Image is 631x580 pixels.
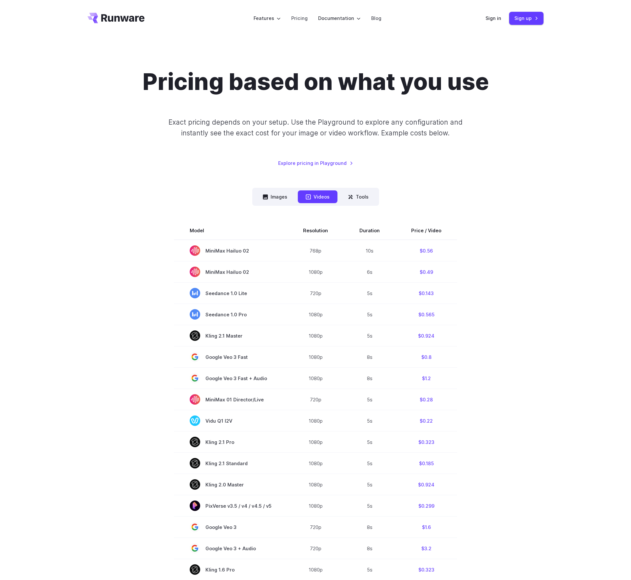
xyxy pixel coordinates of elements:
a: Blog [371,14,381,22]
a: Go to / [87,13,144,23]
span: Google Veo 3 Fast [190,352,272,362]
td: 1080p [287,474,344,495]
td: 5s [344,453,395,474]
td: 8s [344,517,395,538]
button: Images [255,190,295,203]
td: $0.49 [395,261,457,283]
td: 768p [287,240,344,261]
td: 5s [344,474,395,495]
td: 8s [344,538,395,559]
td: 5s [344,325,395,346]
td: 1080p [287,368,344,389]
td: $0.22 [395,410,457,431]
td: 720p [287,283,344,304]
td: 720p [287,389,344,410]
span: Kling 2.1 Pro [190,437,272,447]
a: Explore pricing in Playground [278,159,353,167]
h1: Pricing based on what you use [143,68,489,96]
span: Seedance 1.0 Pro [190,309,272,320]
th: Model [174,221,287,240]
span: Google Veo 3 Fast + Audio [190,373,272,383]
td: 1080p [287,304,344,325]
label: Features [254,14,281,22]
td: 8s [344,368,395,389]
td: 1080p [287,325,344,346]
span: Kling 2.1 Standard [190,458,272,468]
th: Duration [344,221,395,240]
span: Seedance 1.0 Lite [190,288,272,298]
td: 5s [344,389,395,410]
td: $0.924 [395,325,457,346]
a: Sign in [486,14,501,22]
td: $0.924 [395,474,457,495]
td: 720p [287,517,344,538]
span: MiniMax Hailuo 02 [190,267,272,277]
span: Kling 1.6 Pro [190,564,272,575]
td: $1.6 [395,517,457,538]
td: $0.299 [395,495,457,517]
td: $0.28 [395,389,457,410]
td: 8s [344,346,395,368]
td: 720p [287,538,344,559]
th: Price / Video [395,221,457,240]
span: MiniMax 01 Director/Live [190,394,272,405]
td: $1.2 [395,368,457,389]
td: 1080p [287,346,344,368]
span: Google Veo 3 + Audio [190,543,272,554]
td: $0.565 [395,304,457,325]
span: Google Veo 3 [190,522,272,532]
td: 1080p [287,495,344,517]
td: $0.323 [395,431,457,453]
label: Documentation [318,14,361,22]
td: $3.2 [395,538,457,559]
td: 5s [344,283,395,304]
td: 6s [344,261,395,283]
td: 1080p [287,431,344,453]
td: 5s [344,410,395,431]
span: Kling 2.1 Master [190,330,272,341]
button: Videos [298,190,337,203]
td: 1080p [287,410,344,431]
td: 5s [344,304,395,325]
td: $0.185 [395,453,457,474]
th: Resolution [287,221,344,240]
span: Vidu Q1 I2V [190,415,272,426]
td: $0.143 [395,283,457,304]
a: Pricing [291,14,308,22]
p: Exact pricing depends on your setup. Use the Playground to explore any configuration and instantl... [156,117,475,139]
td: 10s [344,240,395,261]
td: 5s [344,431,395,453]
span: PixVerse v3.5 / v4 / v4.5 / v5 [190,501,272,511]
td: 1080p [287,453,344,474]
button: Tools [340,190,376,203]
span: Kling 2.0 Master [190,479,272,490]
td: $0.56 [395,240,457,261]
td: $0.8 [395,346,457,368]
span: MiniMax Hailuo 02 [190,245,272,256]
td: 5s [344,495,395,517]
td: 1080p [287,261,344,283]
a: Sign up [509,12,544,25]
